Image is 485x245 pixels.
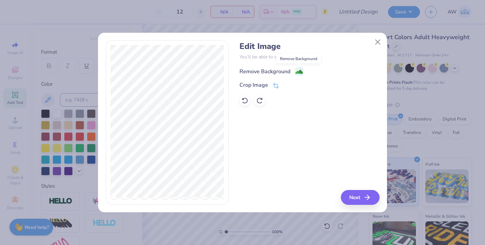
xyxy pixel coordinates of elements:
[239,53,379,60] p: You’ll be able to do all of this later too.
[239,42,379,51] h4: Edit Image
[371,35,384,48] button: Close
[276,54,321,63] div: Remove Background
[341,190,380,205] button: Next
[239,81,268,89] div: Crop Image
[239,67,290,76] div: Remove Background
